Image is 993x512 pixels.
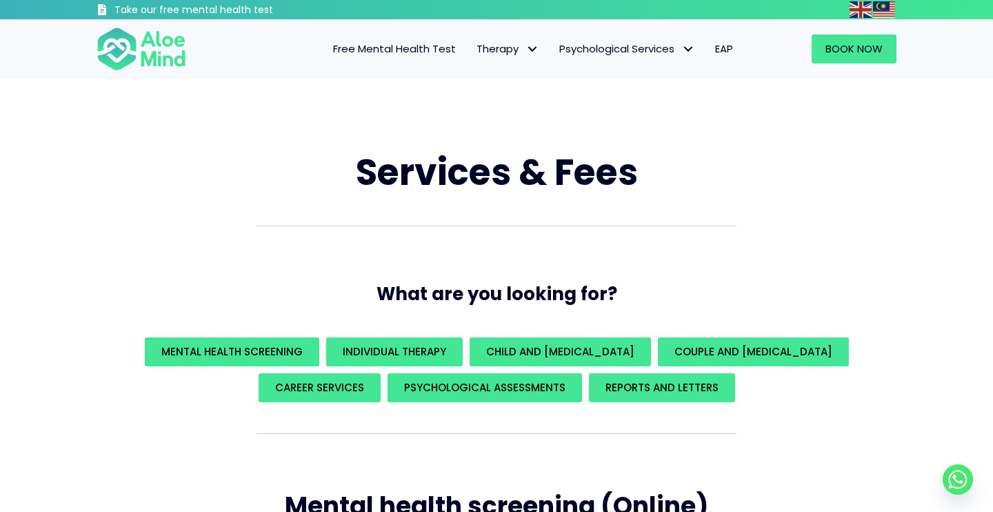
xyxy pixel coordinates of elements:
[715,41,733,56] span: EAP
[812,35,896,63] a: Book Now
[326,337,463,366] a: Individual Therapy
[356,147,638,197] span: Services & Fees
[589,373,735,402] a: REPORTS AND LETTERS
[275,380,364,395] span: Career Services
[674,344,832,359] span: Couple and [MEDICAL_DATA]
[522,39,542,59] span: Therapy: submenu
[333,41,456,56] span: Free Mental Health Test
[943,464,973,495] a: Whatsapp
[97,3,347,19] a: Take our free mental health test
[388,373,582,402] a: Psychological assessments
[470,337,651,366] a: Child and [MEDICAL_DATA]
[549,35,705,63] a: Psychological ServicesPsychological Services: submenu
[404,380,565,395] span: Psychological assessments
[873,1,896,17] a: Malay
[873,1,895,18] img: ms
[323,35,466,63] a: Free Mental Health Test
[850,1,872,18] img: en
[145,337,319,366] a: Mental Health Screening
[605,380,719,395] span: REPORTS AND LETTERS
[466,35,549,63] a: TherapyTherapy: submenu
[161,344,303,359] span: Mental Health Screening
[678,39,698,59] span: Psychological Services: submenu
[705,35,743,63] a: EAP
[486,344,634,359] span: Child and [MEDICAL_DATA]
[825,41,883,56] span: Book Now
[559,41,694,56] span: Psychological Services
[343,344,446,359] span: Individual Therapy
[204,35,743,63] nav: Menu
[97,334,896,406] div: What are you looking for?
[377,282,617,306] span: What are you looking for?
[658,337,849,366] a: Couple and [MEDICAL_DATA]
[850,1,873,17] a: English
[114,3,347,17] h3: Take our free mental health test
[477,41,539,56] span: Therapy
[97,26,186,72] img: Aloe mind Logo
[259,373,381,402] a: Career Services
